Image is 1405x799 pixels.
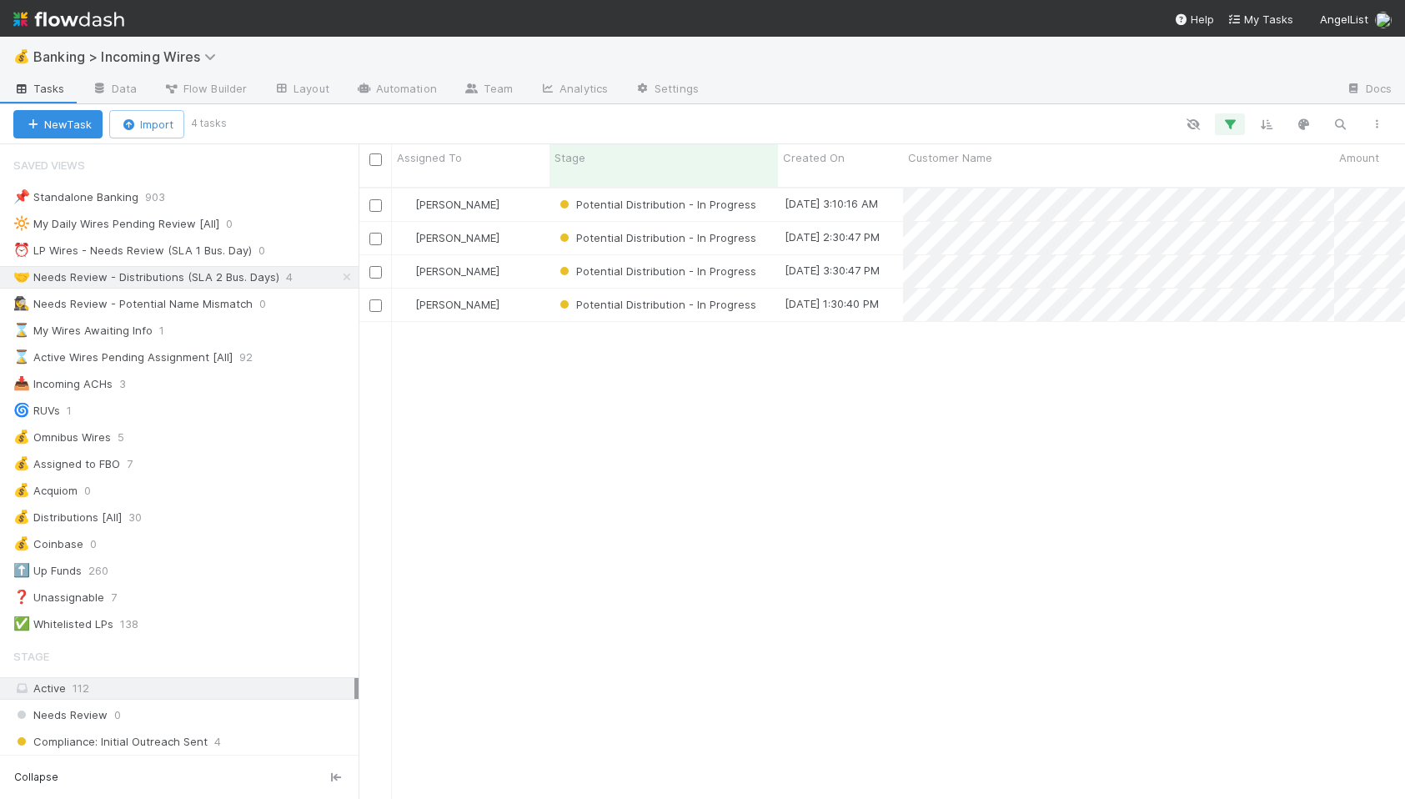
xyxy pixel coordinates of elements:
span: 260 [88,560,125,581]
span: [PERSON_NAME] [415,298,499,311]
div: My Wires Awaiting Info [13,320,153,341]
div: [PERSON_NAME] [399,229,499,246]
div: [PERSON_NAME] [399,196,499,213]
span: 📥 [13,376,30,390]
a: Flow Builder [150,77,260,103]
span: Potential Distribution - In Progress [556,198,756,211]
div: Incoming ACHs [13,374,113,394]
div: Active [13,678,354,699]
span: Stage [554,149,585,166]
span: 0 [84,480,108,501]
span: ⌛ [13,323,30,337]
span: 💰 [13,430,30,444]
div: Needs Review - Potential Name Mismatch [13,294,253,314]
input: Toggle All Rows Selected [369,153,382,166]
div: [DATE] 3:10:16 AM [785,195,878,212]
div: My Daily Wires Pending Review [All] [13,214,219,234]
span: 4 [214,731,221,752]
img: avatar_eacbd5bb-7590-4455-a9e9-12dcb5674423.png [1375,12,1392,28]
span: 🌀 [13,403,30,417]
img: logo-inverted-e16ddd16eac7371096b0.svg [13,5,124,33]
span: AngelList [1320,13,1368,26]
span: 5 [118,427,141,448]
div: RUVs [13,400,60,421]
a: Automation [343,77,450,103]
div: Coinbase [13,534,83,555]
span: 0 [114,705,121,726]
span: [PERSON_NAME] [415,264,499,278]
span: 💰 [13,536,30,550]
span: 💰 [13,510,30,524]
a: Analytics [526,77,621,103]
span: 🤝 [13,269,30,284]
div: [PERSON_NAME] [399,263,499,279]
div: Assigned to FBO [13,454,120,475]
span: ⏰ [13,243,30,257]
a: My Tasks [1227,11,1293,28]
input: Toggle Row Selected [369,233,382,245]
span: Assigned To [397,149,462,166]
div: [DATE] 3:30:47 PM [785,262,880,279]
a: Team [450,77,526,103]
span: 7 [111,587,133,608]
span: Potential Distribution - In Progress [556,264,756,278]
div: Standalone Banking [13,187,138,208]
span: 0 [226,214,249,234]
span: 0 [259,294,283,314]
span: [PERSON_NAME] [415,231,499,244]
span: [PERSON_NAME] [415,198,499,211]
img: avatar_705b8750-32ac-4031-bf5f-ad93a4909bc8.png [399,298,413,311]
span: Potential Distribution - In Progress [556,231,756,244]
span: Customer Name [908,149,992,166]
div: Unassignable [13,587,104,608]
span: Collapse [14,770,58,785]
span: 138 [120,614,155,635]
div: Distributions [All] [13,507,122,528]
a: Layout [260,77,343,103]
div: [DATE] 1:30:40 PM [785,295,879,312]
button: Import [109,110,184,138]
div: Potential Distribution - In Progress [556,196,756,213]
span: Tasks [13,80,65,97]
input: Toggle Row Selected [369,199,382,212]
div: Acquiom [13,480,78,501]
span: 0 [90,534,113,555]
span: Saved Views [13,148,85,182]
div: [DATE] 2:30:47 PM [785,229,880,245]
div: Whitelisted LPs [13,614,113,635]
button: NewTask [13,110,103,138]
div: [PERSON_NAME] [399,296,499,313]
span: 1 [159,320,181,341]
span: 4 [286,267,309,288]
div: Up Funds [13,560,82,581]
span: ⬆️ [13,563,30,577]
span: 903 [145,187,182,208]
span: 3 [119,374,143,394]
span: 📌 [13,189,30,204]
div: Potential Distribution - In Progress [556,263,756,279]
small: 4 tasks [191,116,227,131]
span: Stage [13,640,49,673]
span: Created On [783,149,845,166]
span: Potential Distribution - In Progress [556,298,756,311]
img: avatar_705b8750-32ac-4031-bf5f-ad93a4909bc8.png [399,198,413,211]
span: 💰 [13,49,30,63]
span: 1 [67,400,88,421]
div: Omnibus Wires [13,427,111,448]
span: 🔆 [13,216,30,230]
span: ✅ [13,616,30,631]
span: 92 [239,347,269,368]
a: Data [78,77,150,103]
span: ⌛ [13,349,30,364]
a: Docs [1332,77,1405,103]
span: Needs Review [13,705,108,726]
span: My Tasks [1227,13,1293,26]
img: avatar_705b8750-32ac-4031-bf5f-ad93a4909bc8.png [399,264,413,278]
span: 💰 [13,456,30,470]
span: Banking > Incoming Wires [33,48,224,65]
span: 🕵️‍♀️ [13,296,30,310]
span: Flow Builder [163,80,247,97]
span: 7 [127,454,149,475]
span: 30 [128,507,158,528]
span: 0 [258,240,282,261]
